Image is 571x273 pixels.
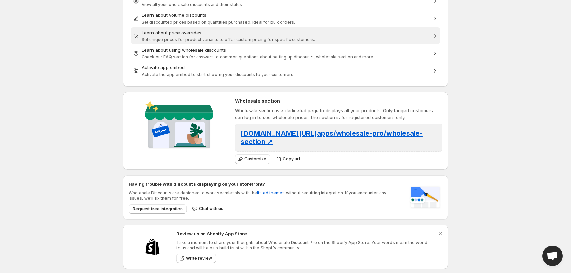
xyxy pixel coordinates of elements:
[129,204,187,214] button: Request free integration
[176,240,427,251] p: Take a moment to share your thoughts about Wholesale Discount Pro on the Shopify App Store. Your ...
[142,47,429,53] div: Learn about using wholesale discounts
[283,156,300,162] span: Copy url
[176,230,427,237] h2: Review us on Shopify App Store
[241,129,423,146] span: [DOMAIN_NAME][URL] apps/wholesale-pro/wholesale-section ↗
[129,190,401,201] p: Wholesale Discounts are designed to work seamlessly with the without requiring integration. If yo...
[257,190,285,195] a: listed themes
[542,246,563,266] div: Open chat
[436,229,445,238] button: Dismiss notification
[142,12,429,18] div: Learn about volume discounts
[235,107,442,121] p: Wholesale section is a dedicated page to displays all your products. Only tagged customers can lo...
[176,253,216,263] a: Write review
[186,256,212,261] span: Write review
[244,156,266,162] span: Customize
[142,37,315,42] span: Set unique prices for product variants to offer custom pricing for specific customers.
[142,64,429,71] div: Activate app embed
[133,206,183,212] span: Request free integration
[235,97,442,104] h2: Wholesale section
[142,19,295,25] span: Set discounted prices based on quantities purchased. Ideal for bulk orders.
[142,2,242,7] span: View all your wholesale discounts and their status
[142,29,429,36] div: Learn about price overrides
[273,154,304,164] button: Copy url
[241,131,423,145] a: [DOMAIN_NAME][URL]apps/wholesale-pro/wholesale-section ↗
[142,72,293,77] span: Activate the app embed to start showing your discounts to your customers
[142,97,216,154] img: Wholesale section
[189,204,227,213] button: Chat with us
[235,154,270,164] button: Customize
[142,54,373,60] span: Check our FAQ section for answers to common questions about setting up discounts, wholesale secti...
[129,181,401,187] h2: Having trouble with discounts displaying on your storefront?
[199,206,223,211] span: Chat with us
